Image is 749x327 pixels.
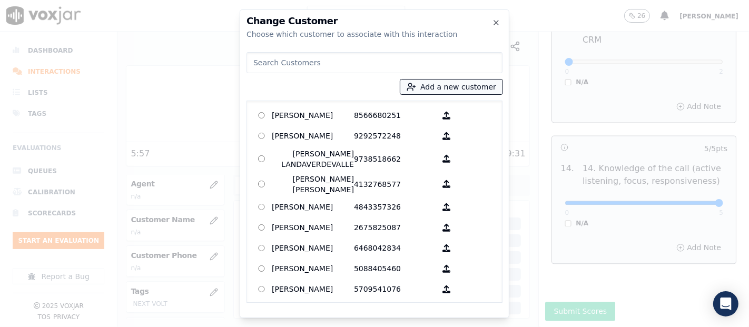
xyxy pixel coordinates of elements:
[258,224,265,231] input: [PERSON_NAME] 2675825087
[258,265,265,272] input: [PERSON_NAME] 5088405460
[436,174,457,195] button: [PERSON_NAME] [PERSON_NAME] 4132768577
[272,240,354,256] p: [PERSON_NAME]
[436,302,457,318] button: [PERSON_NAME] 2163348023
[354,174,436,195] p: 4132768577
[354,199,436,215] p: 4843357326
[354,240,436,256] p: 6468042834
[258,245,265,252] input: [PERSON_NAME] 6468042834
[247,52,502,73] input: Search Customers
[436,148,457,170] button: [PERSON_NAME] LANDAVERDEVALLE 9738518662
[400,80,502,94] button: Add a new customer
[272,302,354,318] p: [PERSON_NAME]
[258,155,265,162] input: [PERSON_NAME] LANDAVERDEVALLE 9738518662
[354,302,436,318] p: 2163348023
[436,107,457,124] button: [PERSON_NAME] 8566680251
[713,291,738,316] div: Open Intercom Messenger
[272,220,354,236] p: [PERSON_NAME]
[354,107,436,124] p: 8566680251
[436,220,457,236] button: [PERSON_NAME] 2675825087
[354,128,436,144] p: 9292572248
[436,261,457,277] button: [PERSON_NAME] 5088405460
[436,199,457,215] button: [PERSON_NAME] 4843357326
[272,261,354,277] p: [PERSON_NAME]
[272,199,354,215] p: [PERSON_NAME]
[354,261,436,277] p: 5088405460
[272,107,354,124] p: [PERSON_NAME]
[436,240,457,256] button: [PERSON_NAME] 6468042834
[354,220,436,236] p: 2675825087
[247,29,502,39] div: Choose which customer to associate with this interaction
[258,112,265,119] input: [PERSON_NAME] 8566680251
[272,281,354,298] p: [PERSON_NAME]
[258,181,265,187] input: [PERSON_NAME] [PERSON_NAME] 4132768577
[436,281,457,298] button: [PERSON_NAME] 5709541076
[436,128,457,144] button: [PERSON_NAME] 9292572248
[272,148,354,170] p: [PERSON_NAME] LANDAVERDEVALLE
[354,148,436,170] p: 9738518662
[258,286,265,293] input: [PERSON_NAME] 5709541076
[354,281,436,298] p: 5709541076
[247,16,502,26] h2: Change Customer
[272,174,354,195] p: [PERSON_NAME] [PERSON_NAME]
[258,133,265,140] input: [PERSON_NAME] 9292572248
[258,204,265,211] input: [PERSON_NAME] 4843357326
[272,128,354,144] p: [PERSON_NAME]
